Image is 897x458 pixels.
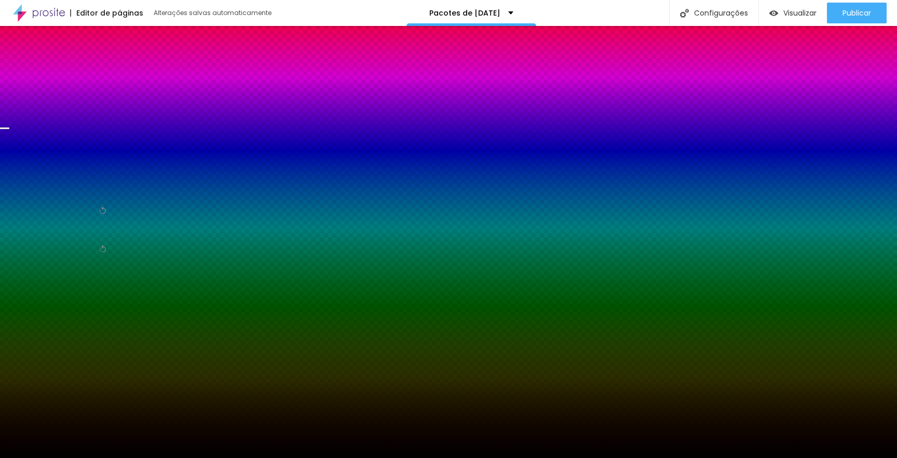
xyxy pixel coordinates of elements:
div: Editor de páginas [70,9,143,17]
div: Alterações salvas automaticamente [154,10,273,16]
img: view-1.svg [769,9,778,18]
button: Visualizar [759,3,827,23]
img: Icone [680,9,689,18]
button: Publicar [827,3,887,23]
p: Pacotes de [DATE] [429,9,500,17]
span: Publicar [842,9,871,17]
span: Visualizar [783,9,817,17]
